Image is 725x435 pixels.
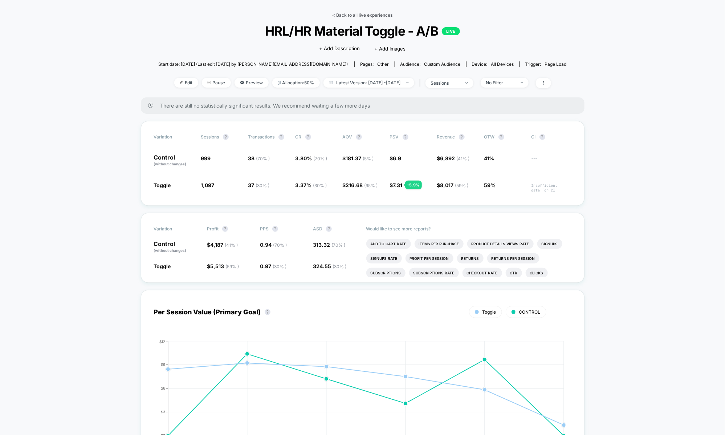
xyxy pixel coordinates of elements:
[482,309,496,315] span: Toggle
[378,61,389,67] span: other
[424,61,461,67] span: Custom Audience
[400,61,461,67] div: Audience:
[273,242,287,248] span: ( 70 % )
[333,264,346,269] span: ( 30 % )
[418,78,425,88] span: |
[313,242,345,248] span: 313.32
[313,183,327,188] span: ( 30 % )
[440,182,469,188] span: 8,017
[343,134,353,140] span: AOV
[531,183,571,193] span: Insufficient data for CI
[207,81,211,84] img: end
[278,81,281,85] img: rebalance
[346,182,378,188] span: 216.68
[393,155,402,161] span: 6.9
[526,268,548,278] li: Clicks
[440,155,470,161] span: 6,892
[343,182,378,188] span: $
[484,155,494,161] span: 41%
[364,183,378,188] span: ( 95 % )
[459,134,465,140] button: ?
[531,134,571,140] span: CI
[201,134,219,140] span: Sessions
[390,182,403,188] span: $
[326,226,332,232] button: ?
[180,81,183,84] img: edit
[278,134,284,140] button: ?
[314,156,327,161] span: ( 70 % )
[154,263,171,269] span: Toggle
[248,155,270,161] span: 38
[154,162,187,166] span: (without changes)
[159,339,165,343] tspan: $12
[248,182,270,188] span: 37
[366,253,402,263] li: Signups Rate
[154,134,194,140] span: Variation
[272,78,320,88] span: Allocation: 50%
[498,134,504,140] button: ?
[174,78,198,88] span: Edit
[210,242,238,248] span: 4,187
[272,226,278,232] button: ?
[467,239,534,249] li: Product Details Views Rate
[296,134,302,140] span: CR
[160,102,570,109] span: There are still no statistically significant results. We recommend waiting a few more days
[457,156,470,161] span: ( 41 % )
[343,155,374,161] span: $
[519,309,541,315] span: CONTROL
[486,80,515,85] div: No Filter
[201,182,215,188] span: 1,097
[158,61,348,67] span: Start date: [DATE] (Last edit [DATE] by [PERSON_NAME][EMAIL_ADDRESS][DOMAIN_NAME])
[437,134,455,140] span: Revenue
[521,82,523,83] img: end
[305,134,311,140] button: ?
[484,182,496,188] span: 59%
[545,61,567,67] span: Page Load
[406,82,409,83] img: end
[525,61,567,67] div: Trigger:
[457,253,484,263] li: Returns
[466,61,520,67] span: Device:
[319,45,360,52] span: + Add Description
[256,183,270,188] span: ( 30 % )
[375,46,406,52] span: + Add Images
[161,362,165,367] tspan: $9
[463,268,502,278] li: Checkout Rate
[207,242,238,248] span: $
[296,182,327,188] span: 3.37 %
[442,27,460,35] p: LIVE
[366,226,571,231] p: Would like to see more reports?
[506,268,522,278] li: Ctr
[331,242,345,248] span: ( 70 % )
[406,253,453,263] li: Profit Per Session
[207,226,219,231] span: Profit
[390,155,402,161] span: $
[260,226,269,231] span: PPS
[390,134,399,140] span: PSV
[537,239,562,249] li: Signups
[405,181,422,189] div: + 5.9 %
[201,155,211,161] span: 999
[437,182,469,188] span: $
[225,264,239,269] span: ( 59 % )
[329,81,333,84] img: calendar
[393,182,403,188] span: 7.31
[360,61,389,67] div: Pages:
[210,263,239,269] span: 5,513
[531,156,571,167] span: ---
[161,410,165,414] tspan: $3
[161,386,165,390] tspan: $6
[415,239,464,249] li: Items Per Purchase
[356,134,362,140] button: ?
[465,82,468,84] img: end
[273,264,286,269] span: ( 30 % )
[207,263,239,269] span: $
[179,23,546,39] span: HRL/HR Material Toggle - A/B
[539,134,545,140] button: ?
[437,155,470,161] span: $
[409,268,459,278] li: Subscriptions Rate
[154,182,171,188] span: Toggle
[487,253,539,263] li: Returns Per Session
[235,78,269,88] span: Preview
[363,156,374,161] span: ( 5 % )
